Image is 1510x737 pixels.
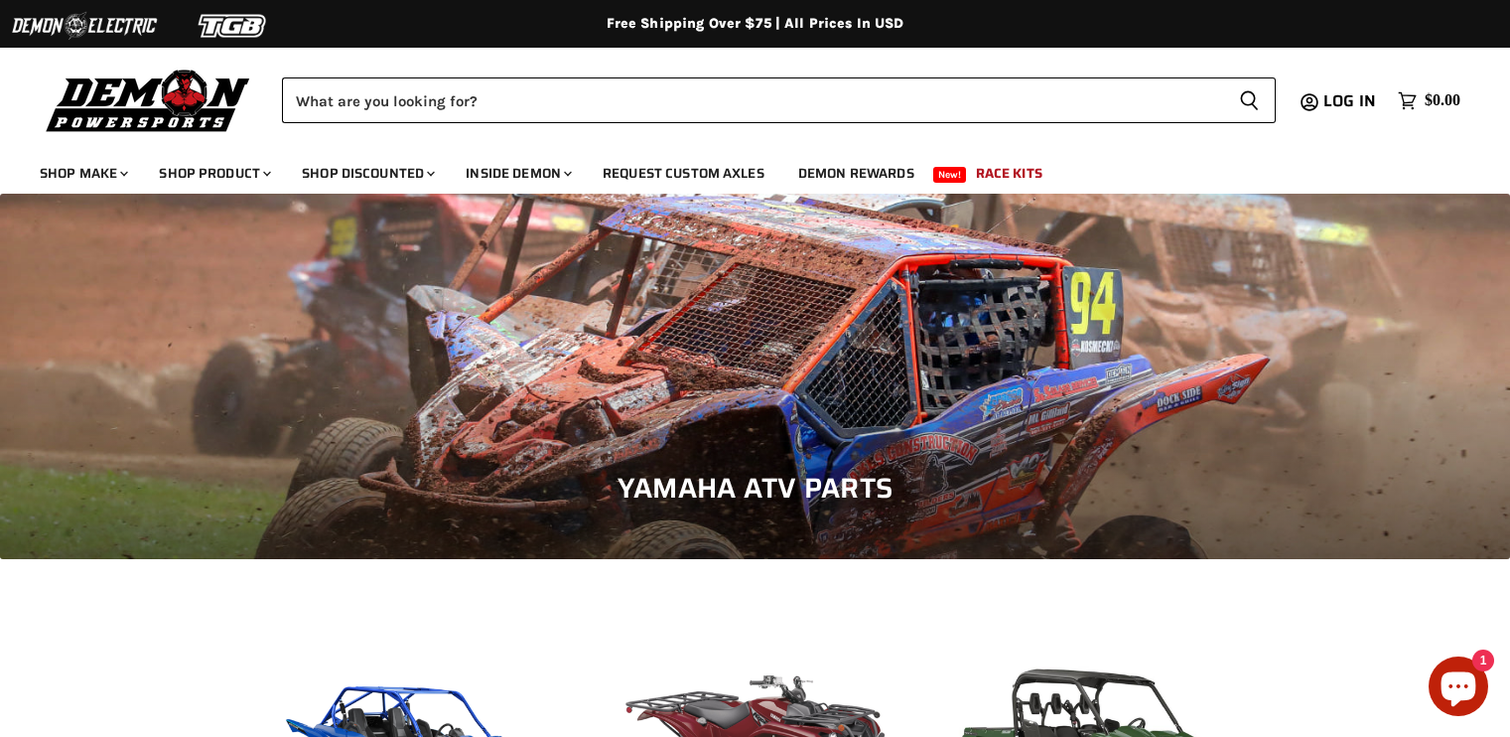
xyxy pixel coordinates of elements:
[25,153,140,194] a: Shop Make
[159,7,308,45] img: TGB Logo 2
[25,145,1455,194] ul: Main menu
[282,77,1223,123] input: Search
[933,167,967,183] span: New!
[30,472,1480,506] h1: Yamaha ATV Parts
[451,153,584,194] a: Inside Demon
[1323,88,1376,113] span: Log in
[1425,91,1460,110] span: $0.00
[282,77,1276,123] form: Product
[1388,86,1470,115] a: $0.00
[1423,657,1494,721] inbox-online-store-chat: Shopify online store chat
[10,7,159,45] img: Demon Electric Logo 2
[783,153,929,194] a: Demon Rewards
[961,153,1057,194] a: Race Kits
[1223,77,1276,123] button: Search
[1314,92,1388,110] a: Log in
[144,153,283,194] a: Shop Product
[588,153,779,194] a: Request Custom Axles
[40,65,257,135] img: Demon Powersports
[287,153,447,194] a: Shop Discounted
